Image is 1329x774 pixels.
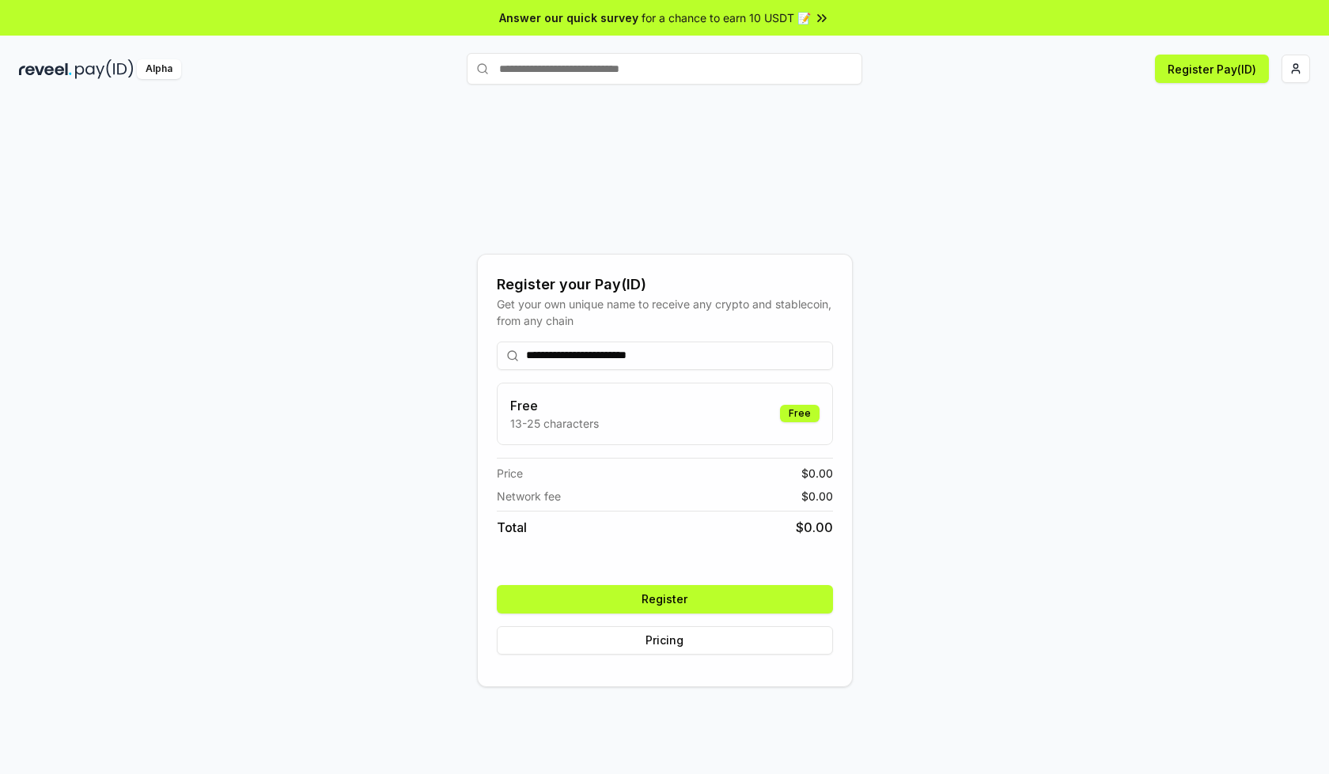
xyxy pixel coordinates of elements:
span: for a chance to earn 10 USDT 📝 [642,9,811,26]
button: Register [497,585,833,614]
h3: Free [510,396,599,415]
div: Get your own unique name to receive any crypto and stablecoin, from any chain [497,296,833,329]
div: Free [780,405,820,422]
span: Network fee [497,488,561,504]
span: Total [497,518,527,537]
span: $ 0.00 [801,488,833,504]
div: Alpha [137,59,181,79]
p: 13-25 characters [510,415,599,432]
button: Register Pay(ID) [1155,55,1269,83]
div: Register your Pay(ID) [497,274,833,296]
span: $ 0.00 [796,518,833,537]
img: reveel_dark [19,59,72,79]
button: Pricing [497,626,833,655]
span: $ 0.00 [801,465,833,481]
span: Price [497,465,523,481]
img: pay_id [75,59,134,79]
span: Answer our quick survey [499,9,638,26]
